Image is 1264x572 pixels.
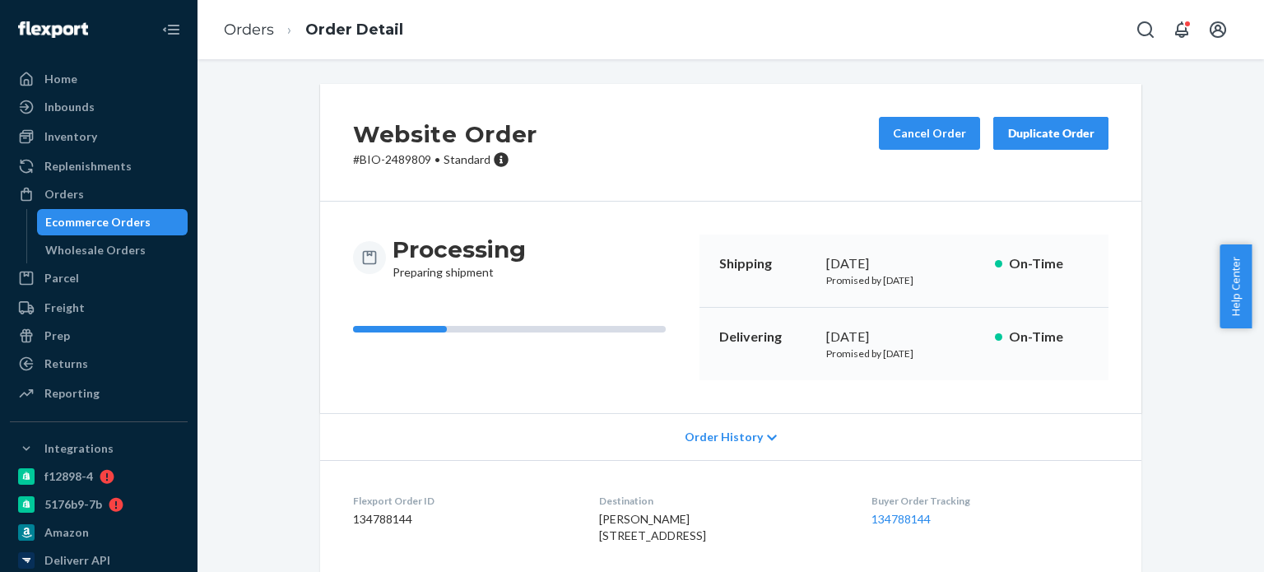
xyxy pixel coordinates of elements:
dt: Flexport Order ID [353,494,573,508]
a: Returns [10,351,188,377]
div: Home [44,71,77,87]
div: Orders [44,186,84,202]
p: On-Time [1009,328,1089,346]
button: Cancel Order [879,117,980,150]
a: Orders [224,21,274,39]
a: Order Detail [305,21,403,39]
h3: Processing [393,235,526,264]
div: Returns [44,356,88,372]
a: Inventory [10,123,188,150]
span: Standard [444,152,490,166]
a: Prep [10,323,188,349]
div: Ecommerce Orders [45,214,151,230]
dt: Buyer Order Tracking [871,494,1108,508]
a: Parcel [10,265,188,291]
button: Duplicate Order [993,117,1108,150]
a: Home [10,66,188,92]
span: • [434,152,440,166]
p: Promised by [DATE] [826,273,982,287]
a: Orders [10,181,188,207]
div: Amazon [44,524,89,541]
img: Flexport logo [18,21,88,38]
div: Integrations [44,440,114,457]
button: Open account menu [1201,13,1234,46]
div: Inventory [44,128,97,145]
p: # BIO-2489809 [353,151,537,168]
a: f12898-4 [10,463,188,490]
div: Reporting [44,385,100,402]
div: [DATE] [826,328,982,346]
div: Preparing shipment [393,235,526,281]
a: Replenishments [10,153,188,179]
a: 5176b9-7b [10,491,188,518]
div: Parcel [44,270,79,286]
a: Ecommerce Orders [37,209,188,235]
a: Inbounds [10,94,188,120]
a: Reporting [10,380,188,407]
div: Wholesale Orders [45,242,146,258]
button: Close Navigation [155,13,188,46]
div: Duplicate Order [1007,125,1094,142]
h2: Website Order [353,117,537,151]
div: Replenishments [44,158,132,174]
button: Integrations [10,435,188,462]
div: f12898-4 [44,468,93,485]
button: Help Center [1220,244,1252,328]
div: [DATE] [826,254,982,273]
span: Order History [685,429,763,445]
ol: breadcrumbs [211,6,416,54]
div: Prep [44,328,70,344]
a: 134788144 [871,512,931,526]
dt: Destination [599,494,844,508]
div: 5176b9-7b [44,496,102,513]
div: Deliverr API [44,552,110,569]
p: On-Time [1009,254,1089,273]
a: Amazon [10,519,188,546]
dd: 134788144 [353,511,573,528]
div: Freight [44,300,85,316]
div: Inbounds [44,99,95,115]
span: [PERSON_NAME] [STREET_ADDRESS] [599,512,706,542]
button: Open Search Box [1129,13,1162,46]
p: Shipping [719,254,813,273]
a: Freight [10,295,188,321]
a: Wholesale Orders [37,237,188,263]
button: Open notifications [1165,13,1198,46]
p: Promised by [DATE] [826,346,982,360]
p: Delivering [719,328,813,346]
